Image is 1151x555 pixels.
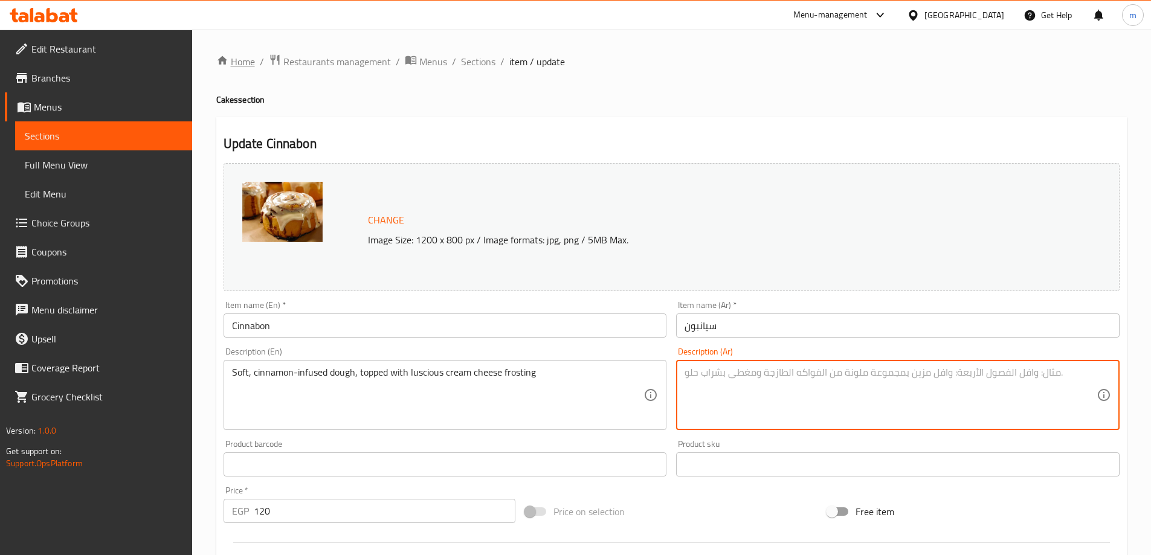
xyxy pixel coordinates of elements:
[224,135,1120,153] h2: Update Cinnabon
[269,54,391,69] a: Restaurants management
[232,504,249,518] p: EGP
[15,121,192,150] a: Sections
[6,423,36,438] span: Version:
[5,63,192,92] a: Branches
[396,54,400,69] li: /
[5,382,192,411] a: Grocery Checklist
[216,94,1127,106] h4: Cakes section
[31,42,182,56] span: Edit Restaurant
[676,452,1120,476] input: Please enter product sku
[31,332,182,346] span: Upsell
[5,92,192,121] a: Menus
[31,245,182,259] span: Coupons
[363,233,1007,247] p: Image Size: 1200 x 800 px / Image formats: jpg, png / 5MB Max.
[260,54,264,69] li: /
[31,303,182,317] span: Menu disclaimer
[793,8,868,22] div: Menu-management
[363,208,409,233] button: Change
[5,353,192,382] a: Coverage Report
[6,455,83,471] a: Support.OpsPlatform
[31,361,182,375] span: Coverage Report
[25,129,182,143] span: Sections
[5,324,192,353] a: Upsell
[856,504,894,519] span: Free item
[254,499,516,523] input: Please enter price
[31,274,182,288] span: Promotions
[5,237,192,266] a: Coupons
[224,452,667,476] input: Please enter product barcode
[5,34,192,63] a: Edit Restaurant
[15,179,192,208] a: Edit Menu
[34,100,182,114] span: Menus
[405,54,447,69] a: Menus
[6,443,62,459] span: Get support on:
[5,295,192,324] a: Menu disclaimer
[15,150,192,179] a: Full Menu View
[31,71,182,85] span: Branches
[676,313,1120,338] input: Enter name Ar
[224,313,667,338] input: Enter name En
[25,158,182,172] span: Full Menu View
[368,211,404,229] span: Change
[452,54,456,69] li: /
[31,216,182,230] span: Choice Groups
[216,54,1127,69] nav: breadcrumb
[283,54,391,69] span: Restaurants management
[216,54,255,69] a: Home
[461,54,495,69] a: Sections
[924,8,1004,22] div: [GEOGRAPHIC_DATA]
[25,187,182,201] span: Edit Menu
[37,423,56,438] span: 1.0.0
[509,54,565,69] span: item / update
[1129,8,1136,22] span: m
[419,54,447,69] span: Menus
[242,182,323,242] img: mmw_638055003141830697
[31,390,182,404] span: Grocery Checklist
[500,54,505,69] li: /
[5,266,192,295] a: Promotions
[5,208,192,237] a: Choice Groups
[553,504,625,519] span: Price on selection
[232,367,644,424] textarea: Soft, cinnamon-infused dough, topped with luscious cream cheese frosting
